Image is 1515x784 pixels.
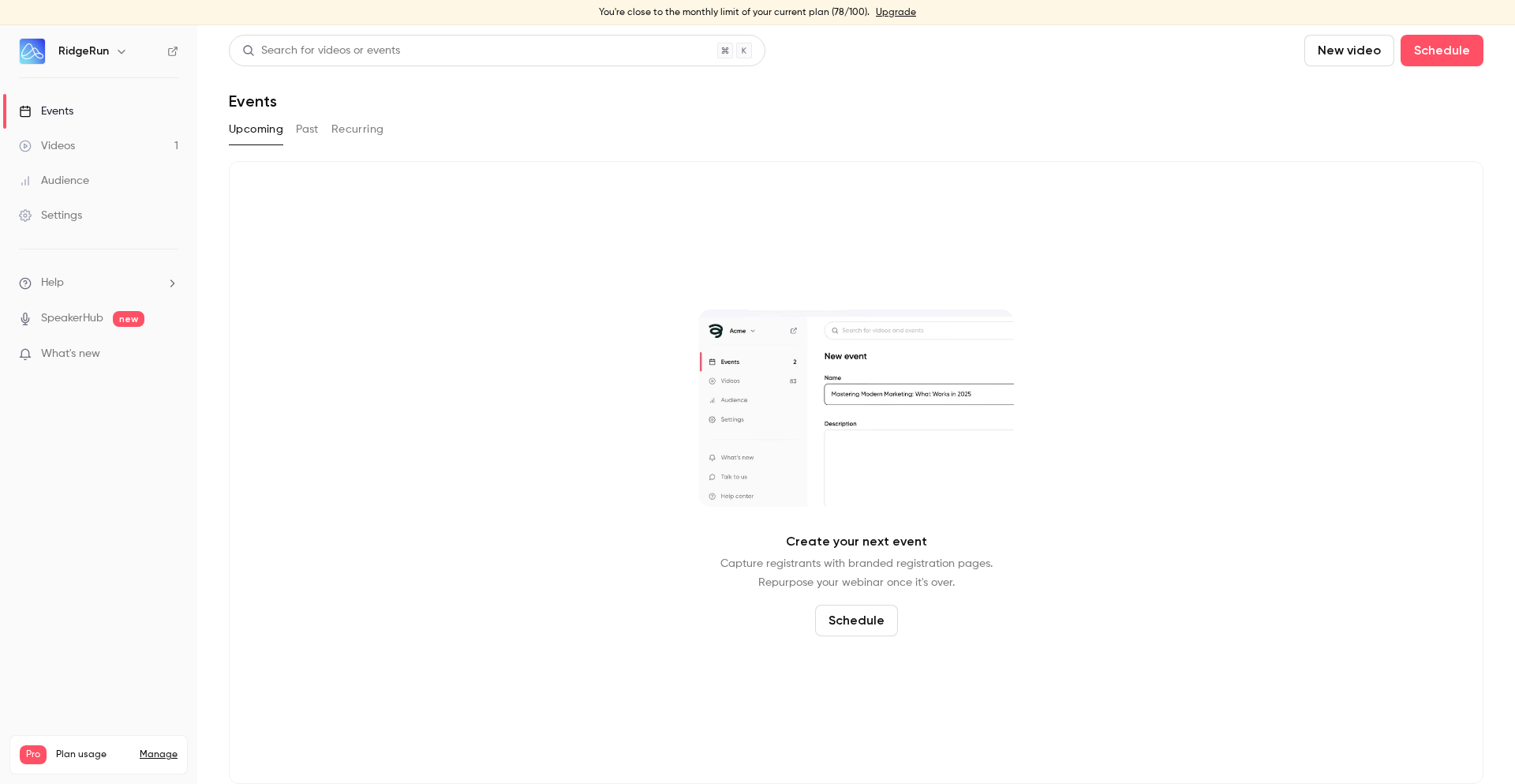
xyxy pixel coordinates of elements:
[229,117,283,142] button: Upcoming
[229,92,277,111] h1: Events
[41,275,64,291] span: Help
[20,745,47,764] span: Pro
[876,6,916,19] a: Upgrade
[113,311,144,327] span: new
[19,275,178,291] li: help-dropdown-opener
[296,117,319,142] button: Past
[19,208,82,223] div: Settings
[19,173,89,189] div: Audience
[815,605,898,636] button: Schedule
[1304,35,1394,66] button: New video
[720,554,993,592] p: Capture registrants with branded registration pages. Repurpose your webinar once it's over.
[20,39,45,64] img: RidgeRun
[1401,35,1483,66] button: Schedule
[58,43,109,59] h6: RidgeRun
[242,43,400,59] div: Search for videos or events
[140,748,178,761] a: Manage
[56,748,130,761] span: Plan usage
[331,117,384,142] button: Recurring
[786,532,927,551] p: Create your next event
[41,310,103,327] a: SpeakerHub
[19,138,75,154] div: Videos
[41,346,100,362] span: What's new
[19,103,73,119] div: Events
